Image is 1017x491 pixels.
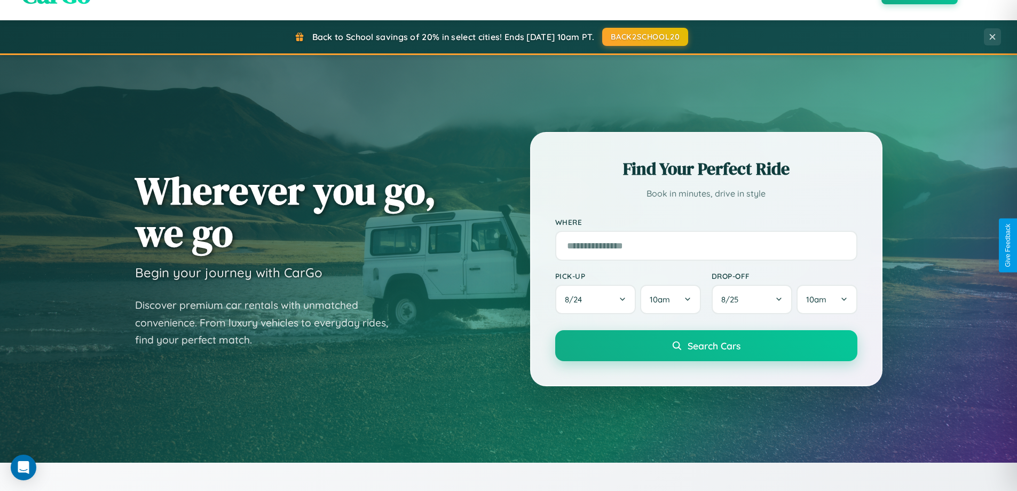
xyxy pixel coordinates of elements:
button: Search Cars [555,330,857,361]
div: Give Feedback [1004,224,1012,267]
span: 10am [650,294,670,305]
button: 10am [640,285,700,314]
button: 10am [797,285,857,314]
p: Discover premium car rentals with unmatched convenience. From luxury vehicles to everyday rides, ... [135,297,402,349]
label: Pick-up [555,271,701,280]
span: 8 / 24 [565,294,587,305]
label: Drop-off [712,271,857,280]
button: BACK2SCHOOL20 [602,28,688,46]
span: 8 / 25 [721,294,744,305]
span: 10am [806,294,826,305]
h3: Begin your journey with CarGo [135,264,322,280]
h2: Find Your Perfect Ride [555,157,857,181]
label: Where [555,217,857,227]
span: Search Cars [688,340,740,352]
p: Book in minutes, drive in style [555,186,857,201]
h1: Wherever you go, we go [135,169,436,254]
button: 8/25 [712,285,793,314]
span: Back to School savings of 20% in select cities! Ends [DATE] 10am PT. [312,32,594,42]
button: 8/24 [555,285,636,314]
div: Open Intercom Messenger [11,455,36,480]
